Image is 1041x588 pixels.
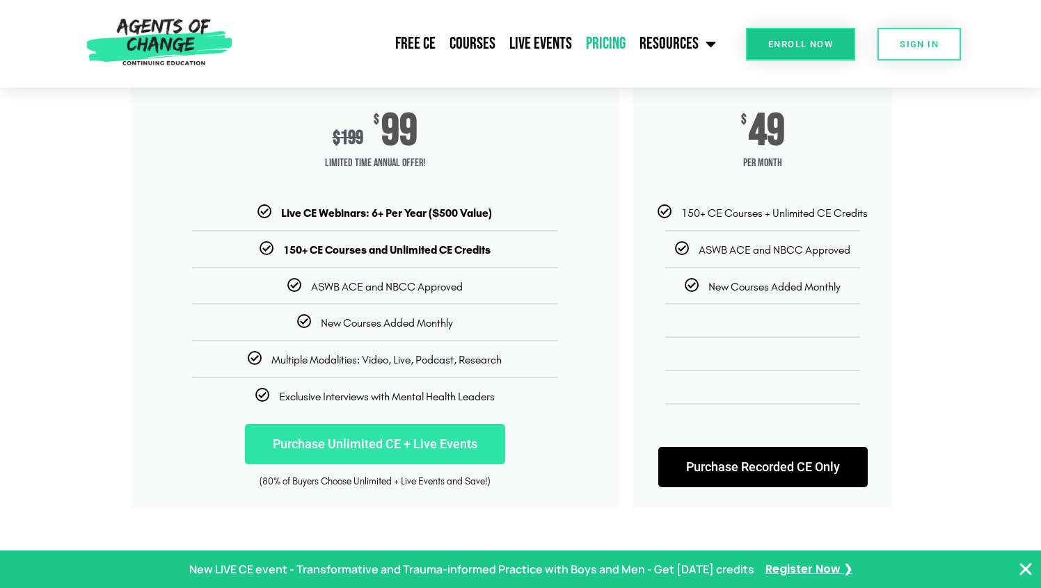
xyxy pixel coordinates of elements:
span: SIGN IN [900,40,939,49]
a: Free CE [388,26,443,61]
div: (80% of Buyers Choose Unlimited + Live Events and Save!) [152,475,598,489]
a: Courses [443,26,502,61]
b: 150+ CE Courses and Unlimited CE Credits [283,243,491,256]
a: Register Now ❯ [765,560,852,580]
a: Purchase Recorded CE Only [658,447,868,487]
span: $ [374,113,379,127]
span: 99 [381,113,418,149]
div: 199 [333,126,363,149]
a: SIGN IN [877,28,961,60]
span: Exclusive Interviews with Mental Health Leaders [279,390,495,403]
span: $ [741,113,747,127]
a: Purchase Unlimited CE + Live Events [245,424,505,464]
span: New Courses Added Monthly [708,280,841,293]
nav: Menu [239,26,723,61]
span: ASWB ACE and NBCC Approved [699,243,850,256]
a: Live Events [502,26,579,61]
span: Multiple Modalities: Video, Live, Podcast, Research [271,353,502,366]
b: Live CE Webinars: 6+ Per Year ($500 Value) [281,206,492,220]
a: Enroll Now [746,28,855,60]
a: Resources [633,26,723,61]
span: ASWB ACE and NBCC Approved [311,280,463,293]
a: Pricing [579,26,633,61]
span: per month [633,149,893,177]
span: Limited Time Annual Offer! [131,149,619,177]
span: 150+ CE Courses + Unlimited CE Credits [681,206,868,220]
span: 49 [749,113,785,149]
p: New LIVE CE event - Transformative and Trauma-informed Practice with Boys and Men - Get [DATE] cr... [189,560,754,580]
span: $ [333,126,340,149]
span: New Courses Added Monthly [321,316,453,329]
span: Enroll Now [768,40,833,49]
button: Close Banner [1017,561,1034,578]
